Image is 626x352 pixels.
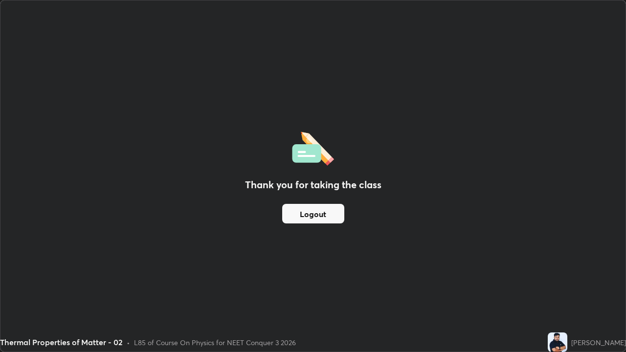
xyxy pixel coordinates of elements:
div: L85 of Course On Physics for NEET Conquer 3 2026 [134,337,296,348]
h2: Thank you for taking the class [245,177,381,192]
img: offlineFeedback.1438e8b3.svg [292,129,334,166]
button: Logout [282,204,344,223]
div: • [127,337,130,348]
img: 93d8a107a9a841d8aaafeb9f7df5439e.jpg [548,332,567,352]
div: [PERSON_NAME] [571,337,626,348]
